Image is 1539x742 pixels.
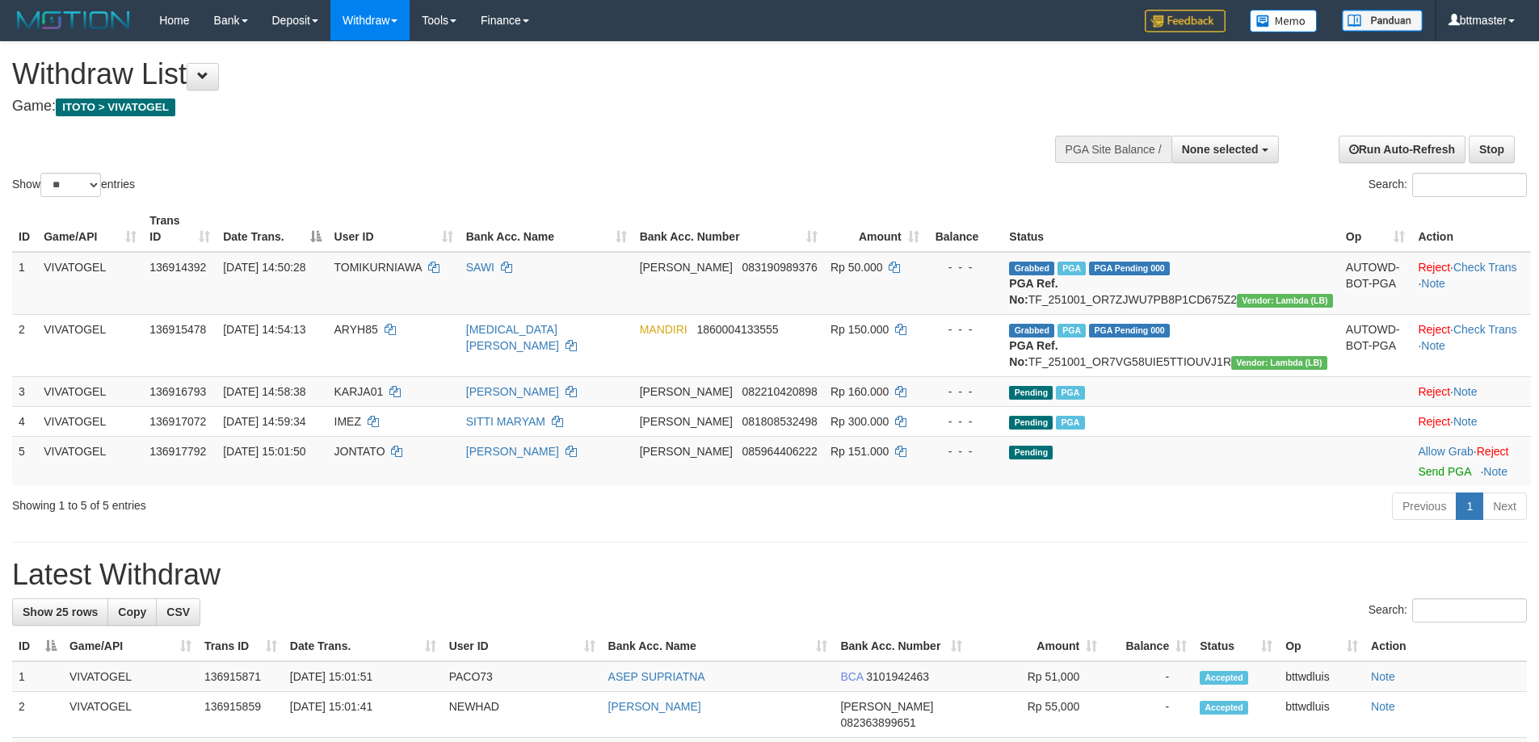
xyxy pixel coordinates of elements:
[1469,136,1515,163] a: Stop
[1171,136,1279,163] button: None selected
[1411,206,1531,252] th: Action
[334,261,422,274] span: TOMIKURNIAWA
[37,252,143,315] td: VIVATOGEL
[608,700,701,713] a: [PERSON_NAME]
[830,445,889,458] span: Rp 151.000
[284,631,443,661] th: Date Trans.: activate to sort column ascending
[149,385,206,398] span: 136916793
[830,385,889,398] span: Rp 160.000
[1058,324,1086,337] span: Marked by bttwdluis
[12,314,37,376] td: 2
[37,376,143,406] td: VIVATOGEL
[1392,493,1457,520] a: Previous
[12,252,37,315] td: 1
[198,661,284,692] td: 136915871
[334,445,385,458] span: JONTATO
[742,261,817,274] span: Copy 083190989376 to clipboard
[1182,143,1259,156] span: None selected
[1411,314,1531,376] td: · ·
[1145,10,1226,32] img: Feedback.jpg
[198,631,284,661] th: Trans ID: activate to sort column ascending
[284,692,443,738] td: [DATE] 15:01:41
[12,598,108,626] a: Show 25 rows
[12,436,37,486] td: 5
[1371,700,1395,713] a: Note
[1418,445,1473,458] a: Allow Grab
[1009,262,1054,275] span: Grabbed
[12,692,63,738] td: 2
[284,661,443,692] td: [DATE] 15:01:51
[1456,493,1483,520] a: 1
[460,206,633,252] th: Bank Acc. Name: activate to sort column ascending
[223,415,305,428] span: [DATE] 14:59:34
[640,445,733,458] span: [PERSON_NAME]
[166,606,190,618] span: CSV
[143,206,217,252] th: Trans ID: activate to sort column ascending
[1453,385,1478,398] a: Note
[223,323,305,336] span: [DATE] 14:54:13
[1089,324,1170,337] span: PGA Pending
[1104,631,1193,661] th: Balance: activate to sort column ascending
[443,692,602,738] td: NEWHAD
[1418,445,1476,458] span: ·
[223,385,305,398] span: [DATE] 14:58:38
[12,58,1010,90] h1: Withdraw List
[107,598,157,626] a: Copy
[1003,206,1339,252] th: Status
[1250,10,1318,32] img: Button%20Memo.svg
[63,661,198,692] td: VIVATOGEL
[1453,415,1478,428] a: Note
[443,631,602,661] th: User ID: activate to sort column ascending
[149,323,206,336] span: 136915478
[466,261,494,274] a: SAWI
[1411,406,1531,436] td: ·
[149,261,206,274] span: 136914392
[1056,386,1084,400] span: Marked by bttwdluis
[633,206,824,252] th: Bank Acc. Number: activate to sort column ascending
[1009,446,1053,459] span: Pending
[12,491,629,514] div: Showing 1 to 5 of 5 entries
[1193,631,1279,661] th: Status: activate to sort column ascending
[1412,173,1527,197] input: Search:
[149,445,206,458] span: 136917792
[1009,339,1058,368] b: PGA Ref. No:
[969,661,1104,692] td: Rp 51,000
[156,598,200,626] a: CSV
[1483,465,1507,478] a: Note
[602,631,835,661] th: Bank Acc. Name: activate to sort column ascending
[1339,136,1465,163] a: Run Auto-Refresh
[1418,465,1470,478] a: Send PGA
[56,99,175,116] span: ITOTO > VIVATOGEL
[840,700,933,713] span: [PERSON_NAME]
[37,436,143,486] td: VIVATOGEL
[1058,262,1086,275] span: Marked by bttwdluis
[63,631,198,661] th: Game/API: activate to sort column ascending
[1009,324,1054,337] span: Grabbed
[37,314,143,376] td: VIVATOGEL
[640,323,688,336] span: MANDIRI
[1009,386,1053,400] span: Pending
[443,661,602,692] td: PACO73
[37,406,143,436] td: VIVATOGEL
[1009,416,1053,430] span: Pending
[198,692,284,738] td: 136915859
[1418,261,1450,274] a: Reject
[932,384,997,400] div: - - -
[1418,323,1450,336] a: Reject
[466,323,559,352] a: [MEDICAL_DATA][PERSON_NAME]
[223,445,305,458] span: [DATE] 15:01:50
[12,99,1010,115] h4: Game:
[1342,10,1423,31] img: panduan.png
[1009,277,1058,306] b: PGA Ref. No:
[1200,701,1248,715] span: Accepted
[12,631,63,661] th: ID: activate to sort column descending
[1421,339,1445,352] a: Note
[466,445,559,458] a: [PERSON_NAME]
[12,661,63,692] td: 1
[969,692,1104,738] td: Rp 55,000
[1371,670,1395,683] a: Note
[12,376,37,406] td: 3
[640,385,733,398] span: [PERSON_NAME]
[926,206,1003,252] th: Balance
[12,173,135,197] label: Show entries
